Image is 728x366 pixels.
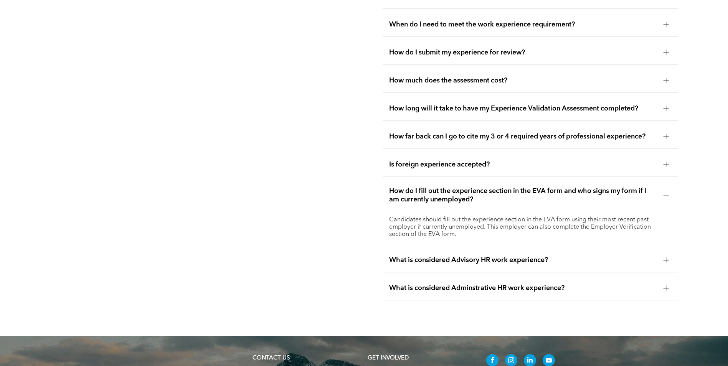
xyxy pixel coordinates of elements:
span: How do I fill out the experience section in the EVA form and who signs my form if I am currently ... [389,187,657,204]
span: When do I need to meet the work experience requirement? [389,20,657,29]
span: Is foreign experience accepted? [389,160,657,169]
span: GET INVOLVED [368,355,409,361]
span: What is considered Adminstrative HR work experience? [389,284,657,292]
span: How do I submit my experience for review? [389,48,657,57]
span: How long will it take to have my Experience Validation Assessment completed? [389,104,657,113]
span: What is considered Advisory HR work experience? [389,256,657,264]
span: How far back can I go to cite my 3 or 4 required years of professional experience? [389,132,657,141]
span: How much does the assessment cost? [389,76,657,85]
p: Candidates should fill out the experience section in the EVA form using their most recent past em... [389,216,672,238]
a: CONTACT US [253,355,290,361]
